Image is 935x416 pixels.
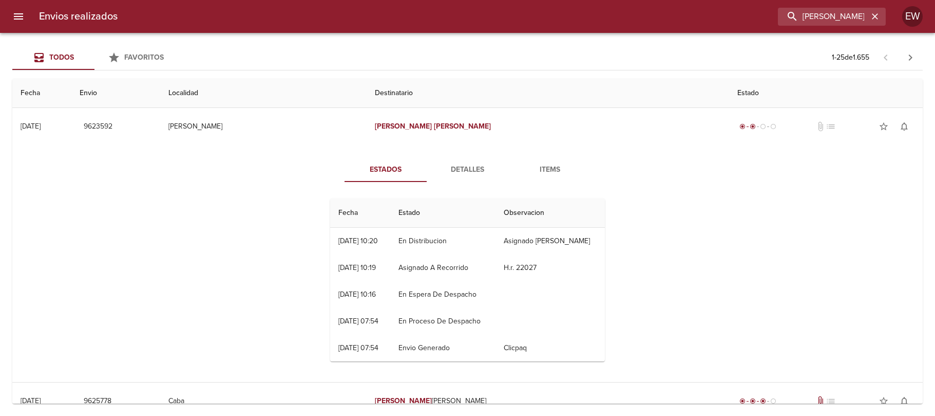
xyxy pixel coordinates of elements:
span: notifications_none [899,396,909,406]
td: Asignado A Recorrido [390,255,495,281]
th: Fecha [12,79,71,108]
th: Destinatario [367,79,729,108]
button: Activar notificaciones [894,391,914,411]
div: EW [902,6,923,27]
span: radio_button_checked [739,123,746,130]
button: Agregar a favoritos [873,116,894,137]
td: Asignado [PERSON_NAME] [495,228,605,255]
span: star_border [879,121,889,132]
button: menu [6,4,31,29]
span: Pagina siguiente [898,45,923,70]
span: Estados [351,164,421,176]
span: Tiene documentos adjuntos [815,396,826,406]
th: Estado [729,79,923,108]
td: H.r. 22027 [495,255,605,281]
div: [DATE] [21,122,41,131]
td: En Espera De Despacho [390,281,495,308]
div: Tabs detalle de guia [345,157,591,182]
span: radio_button_unchecked [770,398,776,404]
span: Detalles [433,164,503,176]
span: notifications_none [899,121,909,132]
div: Tabs Envios [12,45,177,70]
div: [DATE] 07:54 [338,343,378,352]
p: 1 - 25 de 1.655 [832,52,869,63]
span: radio_button_checked [750,123,756,130]
button: Activar notificaciones [894,116,914,137]
div: [DATE] [21,396,41,405]
span: Todos [49,53,74,62]
div: Abrir información de usuario [902,6,923,27]
div: [DATE] 10:20 [338,237,378,245]
th: Localidad [160,79,367,108]
div: [DATE] 07:54 [338,317,378,325]
span: 9623592 [84,120,112,133]
span: radio_button_checked [750,398,756,404]
div: [DATE] 10:19 [338,263,376,272]
button: 9623592 [80,117,117,136]
td: Clicpaq [495,335,605,361]
span: 9625778 [84,395,111,408]
span: No tiene pedido asociado [826,121,836,132]
table: Tabla de seguimiento [330,198,605,361]
td: En Proceso De Despacho [390,308,495,335]
td: En Distribucion [390,228,495,255]
th: Fecha [330,198,390,228]
div: Despachado [737,121,778,132]
span: radio_button_checked [739,398,746,404]
span: radio_button_unchecked [770,123,776,130]
button: Agregar a favoritos [873,391,894,411]
span: radio_button_checked [760,398,766,404]
span: No tiene pedido asociado [826,396,836,406]
td: [PERSON_NAME] [160,108,367,145]
div: [DATE] 10:16 [338,290,376,299]
span: radio_button_unchecked [760,123,766,130]
h6: Envios realizados [39,8,118,25]
th: Estado [390,198,495,228]
button: 9625778 [80,392,116,411]
div: En viaje [737,396,778,406]
span: No tiene documentos adjuntos [815,121,826,132]
em: [PERSON_NAME] [434,122,491,131]
td: Envio Generado [390,335,495,361]
span: Items [515,164,585,176]
span: Pagina anterior [873,52,898,62]
th: Observacion [495,198,605,228]
input: buscar [778,8,868,26]
span: Favoritos [124,53,164,62]
th: Envio [71,79,160,108]
span: star_border [879,396,889,406]
em: [PERSON_NAME] [375,396,432,405]
em: [PERSON_NAME] [375,122,432,131]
